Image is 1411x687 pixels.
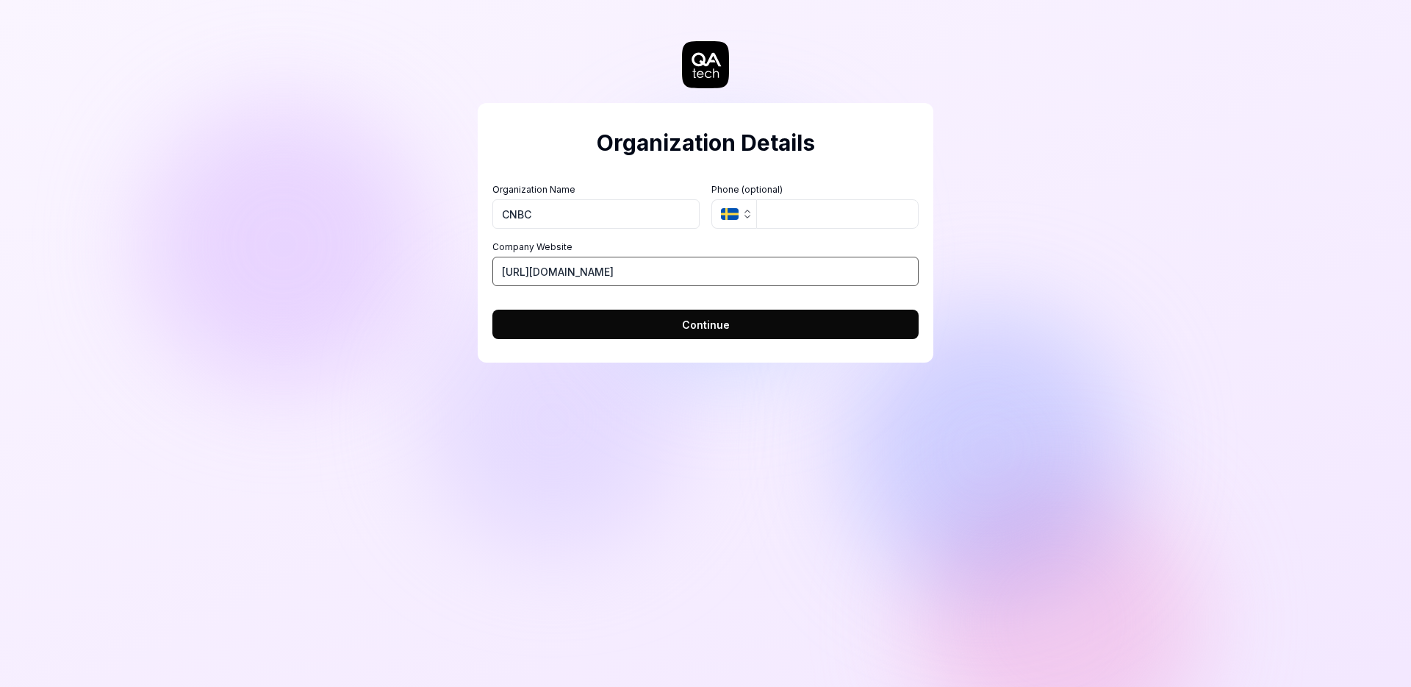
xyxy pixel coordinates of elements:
[492,310,919,339] button: Continue
[682,317,730,332] span: Continue
[711,183,919,196] label: Phone (optional)
[492,183,700,196] label: Organization Name
[492,257,919,286] input: https://
[492,127,919,160] h2: Organization Details
[492,241,919,254] label: Company Website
